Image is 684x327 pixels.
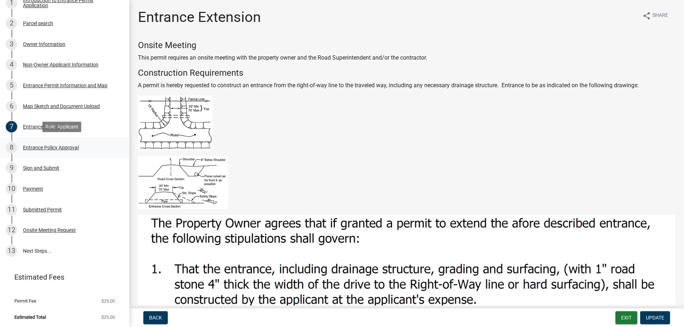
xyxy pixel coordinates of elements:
[138,81,675,90] p: A permit is hereby requested to construct an entrance from the right-of-way line to the traveled ...
[138,68,675,78] h4: Construction Requirements
[23,104,100,109] div: Map Sketch and Document Upload
[23,62,98,67] div: Non-Owner Applicant Information
[23,145,79,150] div: Entrance Policy Approval
[6,121,17,132] div: 7
[23,124,66,129] div: Entrance Extension
[149,315,162,321] span: Back
[6,38,17,50] div: 3
[6,101,17,112] div: 6
[23,42,65,47] div: Owner Information
[6,224,17,236] div: 12
[615,311,637,324] button: Exit
[642,11,651,20] i: share
[14,315,46,319] span: Estimated Total
[6,18,17,29] div: 2
[6,142,17,153] div: 8
[6,270,118,284] a: Estimated Fees
[637,9,674,23] button: shareShare
[6,245,17,257] div: 13
[652,11,668,20] span: Share
[138,95,212,150] img: image_ae19ad17-d3ee-45fc-995d-c254901307e6.png
[646,315,664,321] span: Update
[138,9,261,26] h1: Entrance Extension
[138,40,675,51] h4: Onsite Meeting
[6,204,17,215] div: 11
[23,83,107,88] div: Entrance Permit Information and Map
[640,311,670,324] button: Update
[101,315,115,319] span: $25.00
[101,299,115,303] span: $25.00
[42,122,81,132] div: Role: Applicant
[14,299,36,303] span: Permit Fee
[23,186,43,191] div: Payment
[6,162,17,174] div: 9
[23,207,62,212] div: Submitted Permit
[138,53,675,62] p: This permit requires an onsite meeting with the property owner and the Road Superintendent and/or...
[6,59,17,70] div: 4
[6,80,17,91] div: 5
[143,311,168,324] button: Back
[138,156,228,209] img: image_815d12f3-524e-42c5-8021-bad63225d305.png
[23,165,59,170] div: Sign and Submit
[6,183,17,195] div: 10
[23,228,76,233] div: Onsite Meeting Request
[23,21,53,26] div: Parcel search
